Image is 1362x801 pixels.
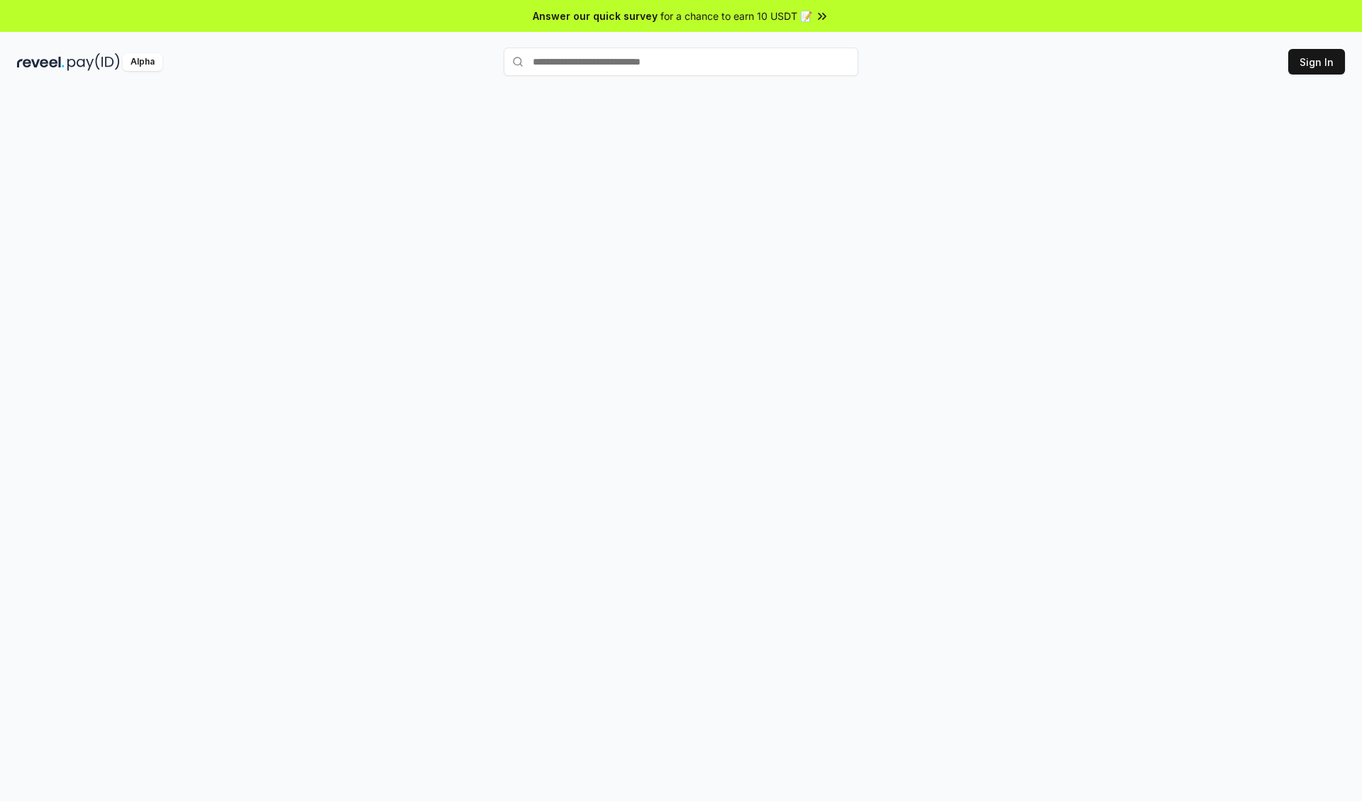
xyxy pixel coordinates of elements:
img: pay_id [67,53,120,71]
button: Sign In [1288,49,1345,74]
span: for a chance to earn 10 USDT 📝 [660,9,812,23]
div: Alpha [123,53,162,71]
span: Answer our quick survey [533,9,658,23]
img: reveel_dark [17,53,65,71]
